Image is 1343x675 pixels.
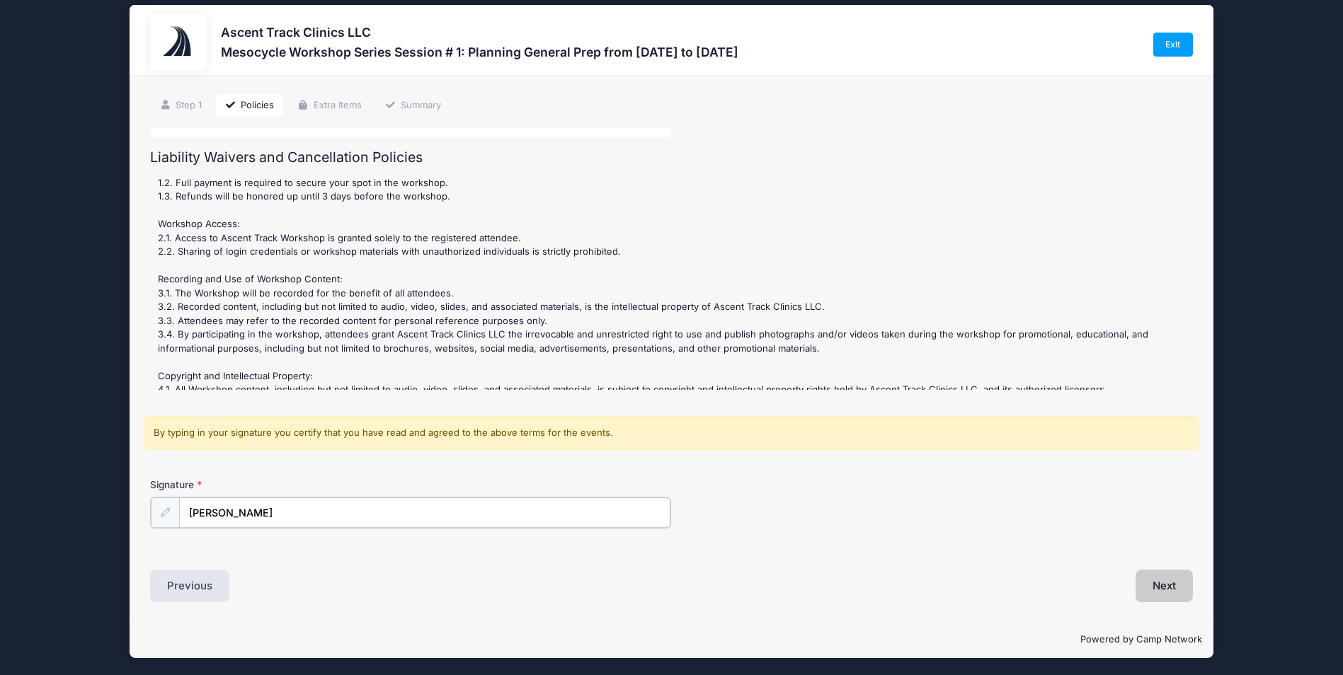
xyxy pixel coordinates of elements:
[288,94,371,117] a: Extra Items
[144,416,1200,450] div: By typing in your signature you certify that you have read and agreed to the above terms for the ...
[150,570,229,602] button: Previous
[150,94,211,117] a: Step 1
[152,178,1192,390] div: : Refunds will be honored up until 3 days before the workshop. : 1.1. Your registration is consid...
[150,478,411,492] label: Signature
[1153,33,1193,57] a: Exit
[141,633,1201,647] p: Powered by Camp Network
[221,25,738,40] h3: Ascent Track Clinics LLC
[1136,570,1193,602] button: Next
[216,94,284,117] a: Policies
[375,94,450,117] a: Summary
[179,497,670,528] input: Enter first and last name
[150,149,1192,166] h2: Liability Waivers and Cancellation Policies
[221,45,738,59] h3: Mesocycle Workshop Series Session # 1: Planning General Prep from [DATE] to [DATE]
